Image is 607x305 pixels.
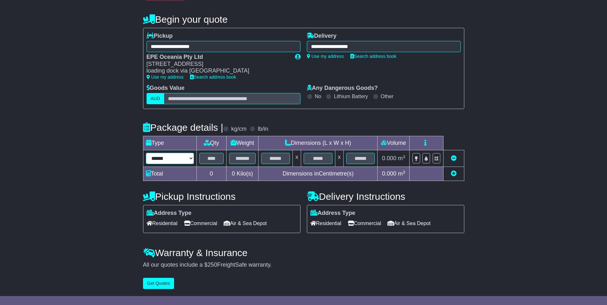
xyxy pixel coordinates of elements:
td: x [335,150,343,167]
span: Commercial [348,218,381,228]
div: loading dock via [GEOGRAPHIC_DATA] [147,67,289,74]
td: Kilo(s) [226,167,259,181]
h4: Pickup Instructions [143,191,300,202]
label: No [315,93,321,99]
span: Air & Sea Depot [387,218,431,228]
td: Dimensions (L x W x H) [259,136,378,150]
td: Type [143,136,196,150]
label: Address Type [147,210,192,217]
a: Search address book [190,74,236,80]
td: 0 [196,167,226,181]
h4: Warranty & Insurance [143,247,464,258]
span: m [398,155,405,161]
td: Total [143,167,196,181]
td: Qty [196,136,226,150]
label: kg/cm [231,126,246,133]
span: 0.000 [382,170,396,177]
label: Any Dangerous Goods? [307,85,378,92]
label: AUD [147,93,164,104]
div: All our quotes include a $ FreightSafe warranty. [143,262,464,269]
sup: 3 [403,154,405,159]
a: Use my address [147,74,184,80]
div: [STREET_ADDRESS] [147,61,289,68]
a: Add new item [451,170,457,177]
label: Delivery [307,33,337,40]
td: Weight [226,136,259,150]
span: Residential [310,218,341,228]
a: Search address book [350,54,396,59]
h4: Delivery Instructions [307,191,464,202]
label: Other [381,93,394,99]
h4: Package details | [143,122,223,133]
td: Volume [378,136,410,150]
span: Commercial [184,218,217,228]
span: Residential [147,218,178,228]
label: Pickup [147,33,173,40]
div: EPE Oceania Pty Ltd [147,54,289,61]
label: Lithium Battery [334,93,368,99]
td: x [293,150,301,167]
button: Get Quotes [143,278,174,289]
span: m [398,170,405,177]
label: Goods Value [147,85,185,92]
a: Remove this item [451,155,457,161]
td: Dimensions in Centimetre(s) [259,167,378,181]
span: 0.000 [382,155,396,161]
label: Address Type [310,210,355,217]
sup: 3 [403,170,405,175]
span: Air & Sea Depot [224,218,267,228]
span: 250 [208,262,217,268]
span: 0 [232,170,235,177]
label: lb/in [258,126,268,133]
a: Use my address [307,54,344,59]
h4: Begin your quote [143,14,464,25]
